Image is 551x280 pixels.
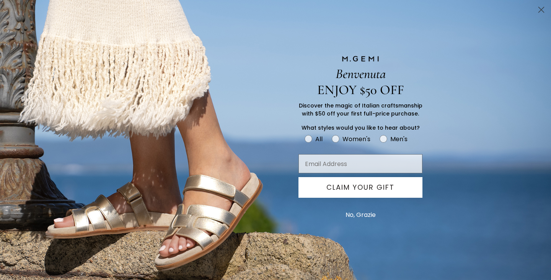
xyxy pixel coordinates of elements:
[298,154,422,173] input: Email Address
[315,134,323,144] div: All
[317,82,404,98] span: ENJOY $50 OFF
[302,124,420,132] span: What styles would you like to hear about?
[390,134,408,144] div: Men's
[299,102,422,117] span: Discover the magic of Italian craftsmanship with $50 off your first full-price purchase.
[342,205,380,225] button: No, Grazie
[341,55,380,62] img: M.GEMI
[336,66,386,82] span: Benvenuta
[535,3,548,16] button: Close dialog
[342,134,370,144] div: Women's
[298,177,422,198] button: CLAIM YOUR GIFT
